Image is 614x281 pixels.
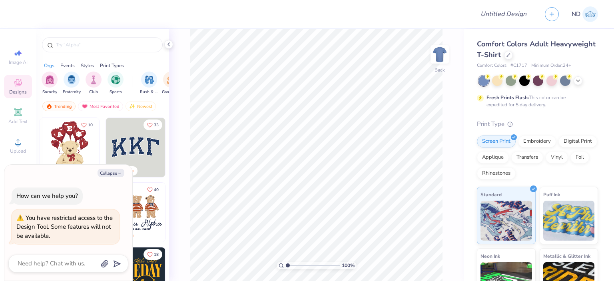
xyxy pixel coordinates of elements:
div: Screen Print [477,136,516,147]
img: edfb13fc-0e43-44eb-bea2-bf7fc0dd67f9 [165,118,224,177]
div: Print Type [477,120,598,129]
span: Game Day [162,89,180,95]
span: Add Text [8,118,28,125]
button: Like [144,184,162,195]
span: Minimum Order: 24 + [531,62,571,69]
div: filter for Sports [108,72,124,95]
span: Comfort Colors [477,62,506,69]
button: Like [78,120,96,130]
div: filter for Club [86,72,102,95]
img: Nikita Dekate [582,6,598,22]
img: Game Day Image [167,75,176,84]
img: Fraternity Image [67,75,76,84]
button: filter button [63,72,81,95]
span: Metallic & Glitter Ink [543,252,590,260]
span: 40 [154,188,159,192]
button: Like [144,120,162,130]
div: filter for Game Day [162,72,180,95]
span: Fraternity [63,89,81,95]
div: Styles [81,62,94,69]
span: 33 [154,123,159,127]
button: filter button [140,72,158,95]
input: Untitled Design [474,6,533,22]
span: Rush & Bid [140,89,158,95]
img: most_fav.gif [82,104,88,109]
div: Back [435,66,445,74]
span: # C1717 [510,62,527,69]
div: Foil [570,151,589,163]
img: Sports Image [111,75,120,84]
a: ND [572,6,598,22]
button: filter button [42,72,58,95]
div: Orgs [44,62,54,69]
span: Standard [480,190,502,199]
img: a3be6b59-b000-4a72-aad0-0c575b892a6b [106,183,165,242]
span: Comfort Colors Adult Heavyweight T-Shirt [477,39,596,60]
button: Collapse [98,169,124,177]
div: Vinyl [546,151,568,163]
img: Rush & Bid Image [145,75,154,84]
img: Back [432,46,448,62]
div: Digital Print [558,136,597,147]
img: trending.gif [46,104,52,109]
span: Sorority [42,89,57,95]
div: Embroidery [518,136,556,147]
div: Trending [42,102,76,111]
img: d12c9beb-9502-45c7-ae94-40b97fdd6040 [165,183,224,242]
div: Transfers [511,151,543,163]
span: Neon Ink [480,252,500,260]
div: How can we help you? [16,192,78,200]
div: Print Types [100,62,124,69]
img: 3b9aba4f-e317-4aa7-a679-c95a879539bd [106,118,165,177]
img: Puff Ink [543,201,595,241]
span: 10 [88,123,93,127]
img: Standard [480,201,532,241]
img: e74243e0-e378-47aa-a400-bc6bcb25063a [99,118,158,177]
span: 18 [154,253,159,257]
span: 100 % [342,262,355,269]
span: ND [572,10,580,19]
button: filter button [162,72,180,95]
input: Try "Alpha" [55,41,157,49]
span: Designs [9,89,27,95]
img: 587403a7-0594-4a7f-b2bd-0ca67a3ff8dd [40,118,99,177]
img: Newest.gif [129,104,136,109]
div: Applique [477,151,509,163]
button: Like [144,249,162,260]
button: filter button [86,72,102,95]
div: filter for Sorority [42,72,58,95]
div: filter for Fraternity [63,72,81,95]
span: Image AI [9,59,28,66]
img: Club Image [89,75,98,84]
div: filter for Rush & Bid [140,72,158,95]
div: You have restricted access to the Design Tool. Some features will not be available. [16,214,113,240]
div: This color can be expedited for 5 day delivery. [486,94,585,108]
div: Newest [126,102,156,111]
span: Club [89,89,98,95]
span: Sports [110,89,122,95]
div: Events [60,62,75,69]
span: Puff Ink [543,190,560,199]
strong: Fresh Prints Flash: [486,94,529,101]
img: Sorority Image [45,75,54,84]
div: Rhinestones [477,167,516,179]
span: Upload [10,148,26,154]
button: filter button [108,72,124,95]
div: Most Favorited [78,102,123,111]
